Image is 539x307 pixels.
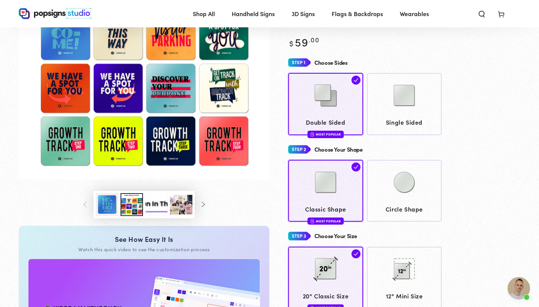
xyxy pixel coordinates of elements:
[314,233,357,239] h4: Choose Your Size
[386,164,423,201] img: Circle Shape
[326,4,389,24] a: Flags & Backdrops
[145,193,168,216] button: Load image 4 in gallery view
[309,35,319,44] sup: .00
[371,117,438,128] span: Single Sided
[351,76,360,85] img: check.svg
[472,5,491,22] summary: Search our site
[307,77,344,114] img: Double Sided
[77,196,94,213] button: Slide left
[288,229,311,243] img: Step 3
[307,250,344,288] img: 20
[386,250,423,288] img: 12
[286,4,320,24] a: 3D Signs
[307,131,344,138] div: Most Popular
[288,34,319,49] bdi: 59
[314,60,348,66] h4: Choose Sides
[394,4,435,24] a: Wearables
[292,291,360,301] span: 20" Classic Size
[289,38,294,48] span: $
[195,196,211,213] button: Slide right
[19,8,91,19] img: Popsigns Studio
[310,132,314,137] img: fire.svg
[28,246,260,253] div: Watch this quick video to see the customization process
[28,235,260,243] div: See How Easy It Is
[288,160,363,222] a: Classic Shape Classic Shape Most Popular
[170,193,192,216] button: Load image 5 in gallery view
[226,4,280,24] a: Handheld Signs
[121,193,143,216] button: Load image 3 in gallery view
[371,204,438,215] span: Circle Shape
[292,117,360,128] span: Double Sided
[508,277,530,300] a: Open chat
[288,73,363,135] a: Double Sided Double Sided Most Popular
[310,219,314,224] img: fire.svg
[367,160,442,222] a: Circle Shape Circle Shape
[307,218,344,225] div: Most Popular
[187,4,220,24] a: Shop All
[351,249,360,258] img: check.svg
[96,193,118,216] button: Load image 1 in gallery view
[232,8,275,19] span: Handheld Signs
[288,56,311,70] img: Step 1
[386,77,423,114] img: Single Sided
[193,8,215,19] span: Shop All
[292,204,360,215] span: Classic Shape
[351,162,360,171] img: check.svg
[307,164,344,201] img: Classic Shape
[314,146,363,153] h4: Choose Your Shape
[367,73,442,135] a: Single Sided Single Sided
[371,291,438,301] span: 12" Mini Size
[288,143,311,156] img: Step 2
[292,8,315,19] span: 3D Signs
[400,8,429,19] span: Wearables
[332,8,383,19] span: Flags & Backdrops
